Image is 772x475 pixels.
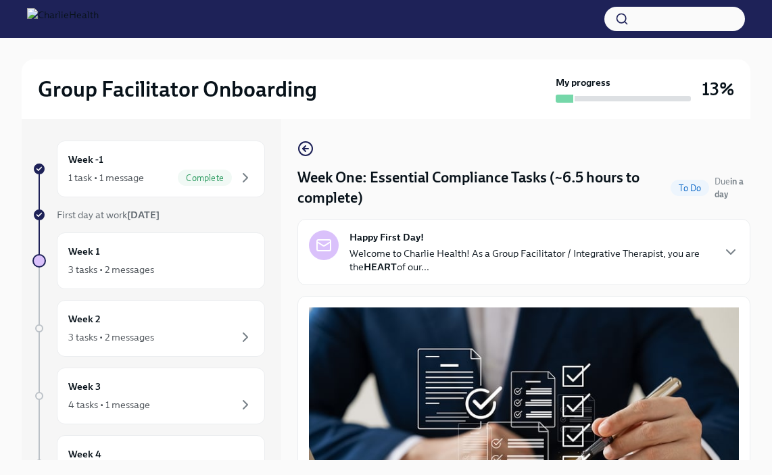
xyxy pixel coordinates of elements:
strong: HEART [364,261,397,273]
a: Week -11 task • 1 messageComplete [32,141,265,197]
h2: Group Facilitator Onboarding [38,76,317,103]
h6: Week 1 [68,244,100,259]
a: First day at work[DATE] [32,208,265,222]
h6: Week 2 [68,311,101,326]
h6: Week -1 [68,152,103,167]
span: Complete [178,173,232,183]
div: 3 tasks • 2 messages [68,330,154,344]
div: 4 tasks • 1 message [68,398,150,411]
span: August 18th, 2025 10:00 [715,175,750,201]
h4: Week One: Essential Compliance Tasks (~6.5 hours to complete) [297,168,665,208]
a: Week 13 tasks • 2 messages [32,232,265,289]
p: Welcome to Charlie Health! As a Group Facilitator / Integrative Therapist, you are the of our... [349,247,712,274]
div: 1 task • 1 message [68,171,144,184]
a: Week 34 tasks • 1 message [32,368,265,424]
span: Due [715,176,744,199]
h6: Week 4 [68,447,101,461]
h6: Week 3 [68,379,101,394]
span: First day at work [57,209,160,221]
strong: [DATE] [127,209,160,221]
span: To Do [671,183,709,193]
a: Week 23 tasks • 2 messages [32,300,265,357]
strong: My progress [556,76,610,89]
div: 3 tasks • 2 messages [68,263,154,276]
strong: Happy First Day! [349,230,424,244]
img: CharlieHealth [27,8,99,30]
h3: 13% [702,77,734,101]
